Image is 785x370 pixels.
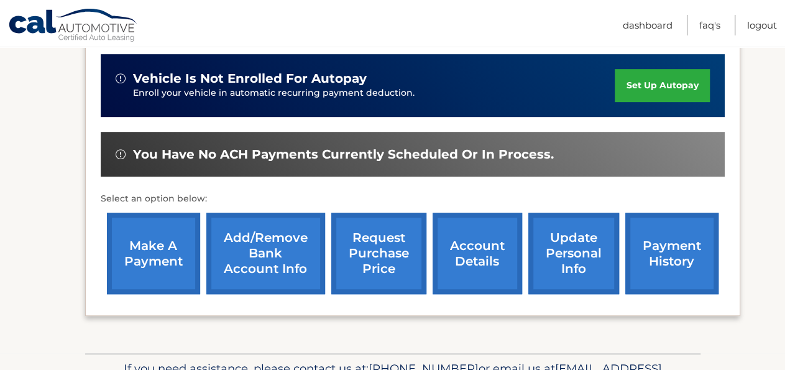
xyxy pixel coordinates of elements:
img: alert-white.svg [116,149,126,159]
p: Select an option below: [101,192,725,206]
a: set up autopay [615,69,709,102]
img: alert-white.svg [116,73,126,83]
a: Cal Automotive [8,8,139,44]
a: Dashboard [623,15,673,35]
p: Enroll your vehicle in automatic recurring payment deduction. [133,86,615,100]
span: vehicle is not enrolled for autopay [133,71,367,86]
a: request purchase price [331,213,426,294]
a: make a payment [107,213,200,294]
a: update personal info [528,213,619,294]
a: account details [433,213,522,294]
a: Add/Remove bank account info [206,213,325,294]
a: Logout [747,15,777,35]
a: FAQ's [699,15,720,35]
a: payment history [625,213,718,294]
span: You have no ACH payments currently scheduled or in process. [133,147,554,162]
